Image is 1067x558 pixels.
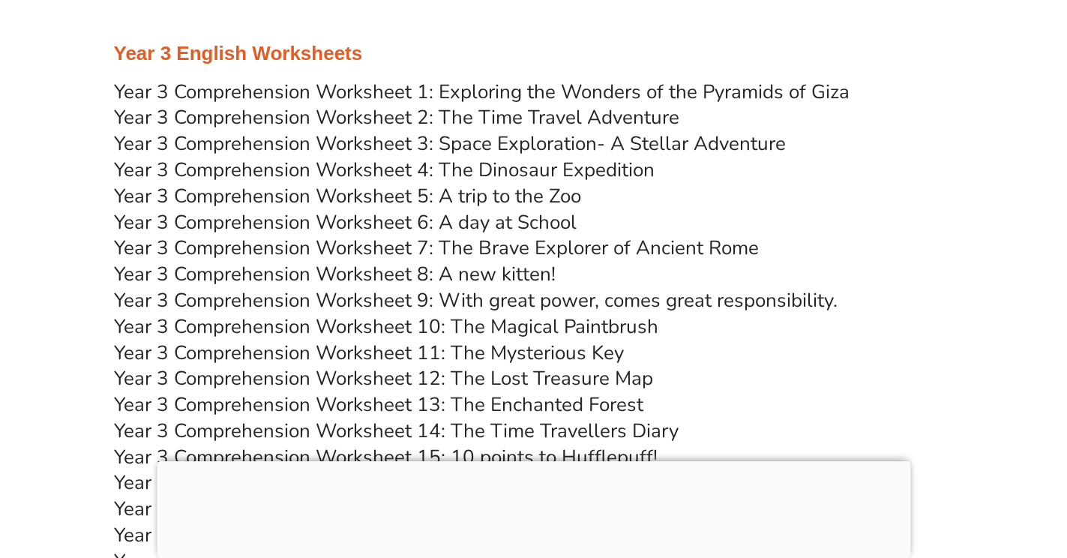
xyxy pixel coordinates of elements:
a: Year 3 Comprehension Worksheet 1: Exploring the Wonders of the Pyramids of Giza [114,79,850,105]
a: Year 3 Comprehension Worksheet 5: A trip to the Zoo [114,183,581,209]
a: Year 3 Comprehension Worksheet 14: The Time Travellers Diary [114,418,679,444]
a: Year 3 Comprehension Worksheet 6: A day at School [114,209,577,235]
a: Year 3 Comprehension Worksheet 15: 10 points to Hufflepuff! [114,444,658,470]
a: Year 3 Comprehension Worksheet 4: The Dinosaur Expedition [114,157,655,183]
a: Year 3 Comprehension Worksheet 2: The Time Travel Adventure [114,104,679,130]
a: Year 3 Comprehension Worksheet 16: The Friendly Dragon [114,469,631,496]
a: Year 3 Comprehension Worksheet 8: A new kitten! [114,261,556,287]
h3: Year 3 English Worksheets [114,41,954,67]
a: Year 3 Comprehension Worksheet 17: The Brave Little Turtle [114,496,649,522]
a: Year 3 Comprehension Worksheet 12: The Lost Treasure Map [114,365,653,391]
a: Year 3 Comprehension Worksheet 18: The Curious Robot [114,522,614,548]
a: Year 3 Comprehension Worksheet 10: The Magical Paintbrush [114,313,658,340]
a: Year 3 Comprehension Worksheet 13: The Enchanted Forest [114,391,643,418]
a: Year 3 Comprehension Worksheet 9: With great power, comes great responsibility. [114,287,838,313]
a: Year 3 Comprehension Worksheet 7: The Brave Explorer of Ancient Rome [114,235,759,261]
a: Year 3 Comprehension Worksheet 11: The Mysterious Key [114,340,624,366]
iframe: Advertisement [157,461,910,554]
iframe: Chat Widget [817,388,1067,558]
a: Year 3 Comprehension Worksheet 3: Space Exploration- A Stellar Adventure [114,130,786,157]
